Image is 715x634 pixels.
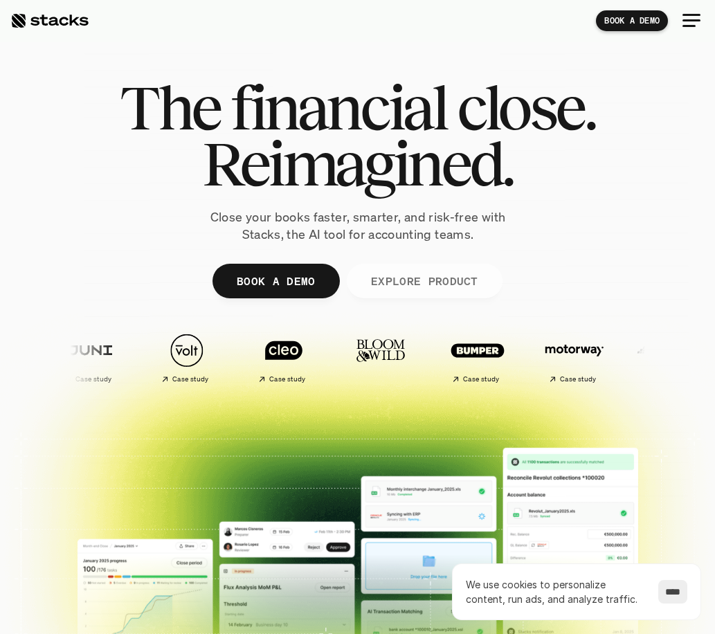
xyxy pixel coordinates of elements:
p: EXPLORE PRODUCT [371,271,478,291]
a: Case study [237,326,327,389]
p: Close your books faster, smarter, and risk-free with Stacks, the AI tool for accounting teams. [192,208,524,243]
span: financial [230,80,446,136]
p: BOOK A DEMO [237,271,316,291]
span: close. [457,80,595,136]
a: BOOK A DEMO [596,10,668,31]
p: BOOK A DEMO [604,16,660,26]
span: Reimagined. [202,136,513,192]
a: EXPLORE PRODUCT [347,264,503,298]
span: The [120,80,220,136]
a: Case study [43,326,133,389]
a: BOOK A DEMO [212,264,340,298]
a: Case study [140,326,230,389]
p: We use cookies to personalize content, run ads, and analyze traffic. [466,577,644,606]
a: Privacy Policy [163,320,224,330]
h2: Case study [461,375,498,383]
h2: Case study [558,375,595,383]
h2: Case study [170,375,207,383]
h2: Case study [73,375,110,383]
h2: Case study [267,375,304,383]
a: Case study [431,326,521,389]
a: Case study [527,326,617,389]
